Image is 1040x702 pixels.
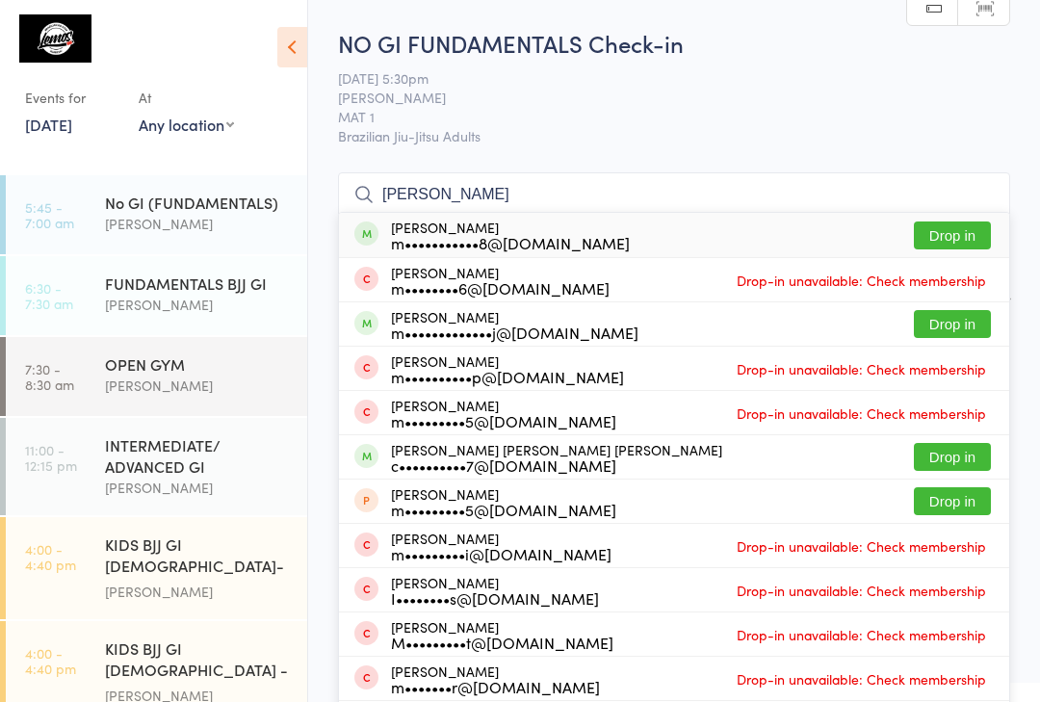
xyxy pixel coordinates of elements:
div: [PERSON_NAME] [391,663,600,694]
span: Drop-in unavailable: Check membership [732,620,991,649]
div: [PERSON_NAME] [391,309,638,340]
span: [DATE] 5:30pm [338,68,980,88]
div: Any location [139,114,234,135]
div: FUNDAMENTALS BJJ GI [105,273,291,294]
span: Brazilian Jiu-Jitsu Adults [338,126,1010,145]
span: Drop-in unavailable: Check membership [732,664,991,693]
a: 6:30 -7:30 amFUNDAMENTALS BJJ GI[PERSON_NAME] [6,256,307,335]
div: m•••••••••••••j@[DOMAIN_NAME] [391,325,638,340]
div: [PERSON_NAME] [105,581,291,603]
div: [PERSON_NAME] [391,265,610,296]
time: 11:00 - 12:15 pm [25,442,77,473]
time: 4:00 - 4:40 pm [25,645,76,676]
a: 4:00 -4:40 pmKIDS BJJ GI [DEMOGRAPHIC_DATA]- Level 2[PERSON_NAME] [6,517,307,619]
div: m•••••••••••8@[DOMAIN_NAME] [391,235,630,250]
div: [PERSON_NAME] [105,294,291,316]
div: Events for [25,82,119,114]
div: [PERSON_NAME] [105,375,291,397]
div: KIDS BJJ GI [DEMOGRAPHIC_DATA] - Level 1 [105,637,291,685]
div: OPEN GYM [105,353,291,375]
button: Drop in [914,310,991,338]
img: Lemos Brazilian Jiu-Jitsu [19,14,91,63]
div: M•••••••••t@[DOMAIN_NAME] [391,635,613,650]
div: [PERSON_NAME] [391,398,616,429]
input: Search [338,172,1010,217]
div: m••••••••6@[DOMAIN_NAME] [391,280,610,296]
div: [PERSON_NAME] [105,213,291,235]
time: 7:30 - 8:30 am [25,361,74,392]
div: I••••••••s@[DOMAIN_NAME] [391,590,599,606]
time: 4:00 - 4:40 pm [25,541,76,572]
span: Drop-in unavailable: Check membership [732,399,991,428]
div: [PERSON_NAME] [391,619,613,650]
span: Drop-in unavailable: Check membership [732,354,991,383]
div: m•••••••••5@[DOMAIN_NAME] [391,413,616,429]
div: [PERSON_NAME] [PERSON_NAME] [PERSON_NAME] [391,442,722,473]
div: No GI (FUNDAMENTALS) [105,192,291,213]
button: Drop in [914,221,991,249]
a: 7:30 -8:30 amOPEN GYM[PERSON_NAME] [6,337,307,416]
a: 5:45 -7:00 amNo GI (FUNDAMENTALS)[PERSON_NAME] [6,175,307,254]
span: MAT 1 [338,107,980,126]
div: [PERSON_NAME] [391,531,611,561]
div: [PERSON_NAME] [391,220,630,250]
span: Drop-in unavailable: Check membership [732,576,991,605]
div: m•••••••••5@[DOMAIN_NAME] [391,502,616,517]
a: [DATE] [25,114,72,135]
button: Drop in [914,443,991,471]
span: Drop-in unavailable: Check membership [732,532,991,560]
div: [PERSON_NAME] [105,477,291,499]
time: 6:30 - 7:30 am [25,280,73,311]
div: m•••••••••i@[DOMAIN_NAME] [391,546,611,561]
h2: NO GI FUNDAMENTALS Check-in [338,27,1010,59]
div: m••••••••••p@[DOMAIN_NAME] [391,369,624,384]
div: KIDS BJJ GI [DEMOGRAPHIC_DATA]- Level 2 [105,533,291,581]
div: [PERSON_NAME] [391,575,599,606]
button: Drop in [914,487,991,515]
div: m•••••••r@[DOMAIN_NAME] [391,679,600,694]
div: INTERMEDIATE/ ADVANCED GI [105,434,291,477]
time: 5:45 - 7:00 am [25,199,74,230]
div: At [139,82,234,114]
span: Drop-in unavailable: Check membership [732,266,991,295]
div: c••••••••••7@[DOMAIN_NAME] [391,457,722,473]
span: [PERSON_NAME] [338,88,980,107]
div: [PERSON_NAME] [391,353,624,384]
div: [PERSON_NAME] [391,486,616,517]
a: 11:00 -12:15 pmINTERMEDIATE/ ADVANCED GI[PERSON_NAME] [6,418,307,515]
